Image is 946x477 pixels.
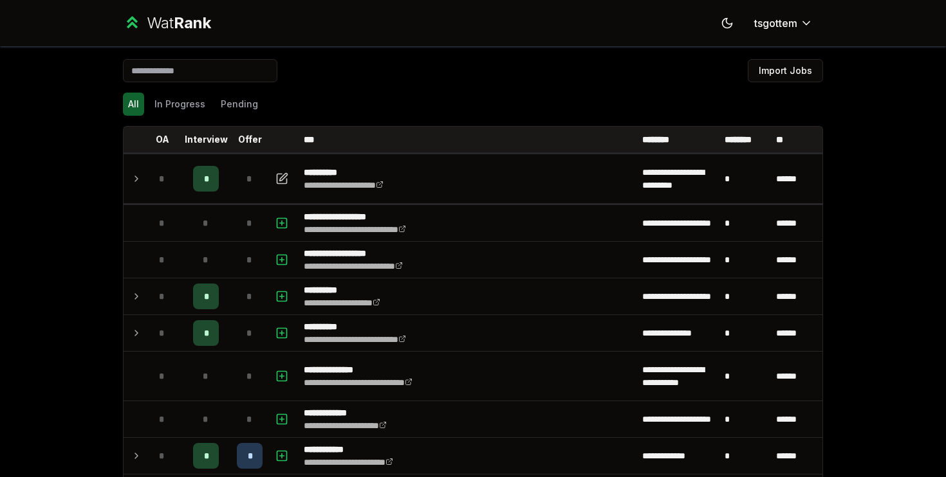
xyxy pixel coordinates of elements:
[123,13,211,33] a: WatRank
[748,59,823,82] button: Import Jobs
[123,93,144,116] button: All
[149,93,210,116] button: In Progress
[216,93,263,116] button: Pending
[156,133,169,146] p: OA
[754,15,797,31] span: tsgottem
[238,133,262,146] p: Offer
[174,14,211,32] span: Rank
[744,12,823,35] button: tsgottem
[147,13,211,33] div: Wat
[185,133,228,146] p: Interview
